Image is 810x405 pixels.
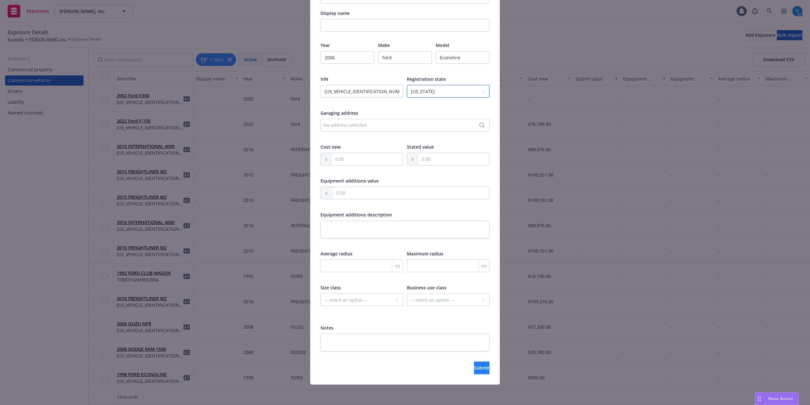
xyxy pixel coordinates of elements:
[321,144,340,150] span: Cost new
[321,325,333,331] span: Notes
[321,285,341,291] span: Size class
[321,10,350,16] span: Display name
[474,362,489,374] button: Submit
[407,251,443,257] span: Maximum radius
[321,178,379,184] span: Equipment additions value
[321,212,392,218] span: Equipment additions description
[333,187,489,199] input: 0.00
[323,122,480,128] div: No address selected
[474,365,489,371] span: Submit
[321,110,358,116] span: Garaging address
[481,263,487,269] span: mi
[768,396,793,401] span: Nova Assist
[321,42,330,48] span: Year
[321,76,328,82] span: VIN
[407,76,446,82] span: Registration state
[407,285,446,291] span: Business use class
[479,123,484,128] svg: Search
[321,251,352,257] span: Average radius
[418,153,489,165] input: 0.00
[378,42,390,48] span: Make
[436,42,449,48] span: Model
[755,392,799,405] button: Nova Assist
[321,119,489,132] button: No address selected
[395,263,400,269] span: mi
[755,393,763,405] div: Drag to move
[407,144,434,150] span: Stated value
[332,153,403,165] input: 0.00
